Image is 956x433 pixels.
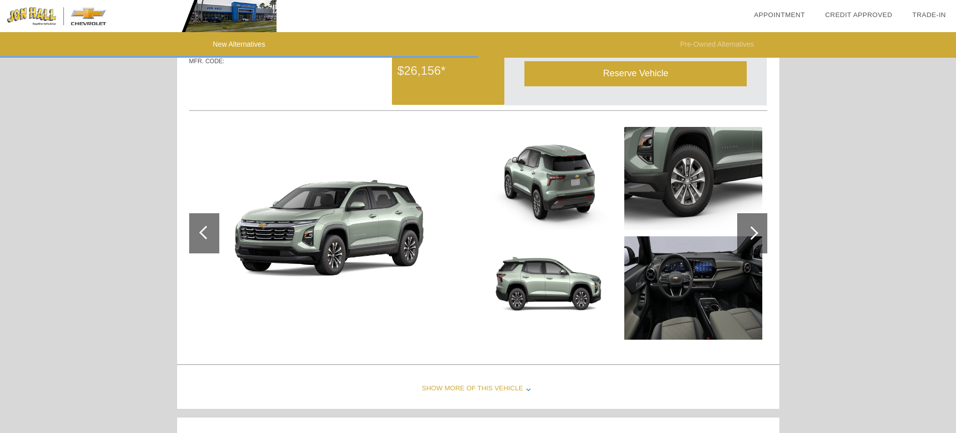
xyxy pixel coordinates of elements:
img: 1.jpg [189,154,474,314]
img: 4.jpg [624,127,762,230]
a: Credit Approved [825,11,892,19]
div: Show More of this Vehicle [177,369,779,409]
img: 3.jpg [481,236,619,340]
img: 2.jpg [481,127,619,230]
img: 5.jpg [624,236,762,340]
a: Trade-In [912,11,946,19]
div: Reserve Vehicle [524,61,747,86]
div: Quoted on [DATE] 3:11:35 PM [189,81,767,97]
div: $26,156* [397,58,499,84]
a: Appointment [754,11,805,19]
